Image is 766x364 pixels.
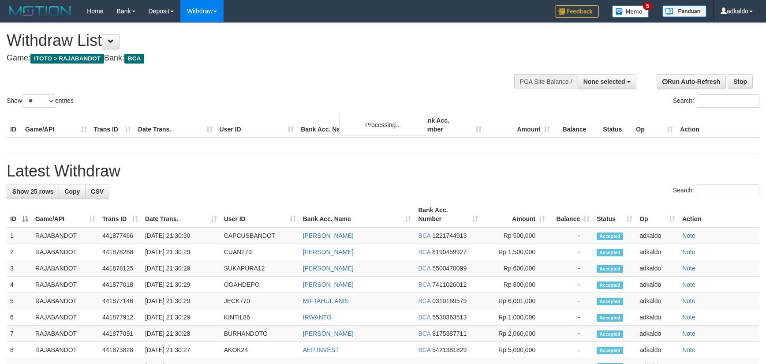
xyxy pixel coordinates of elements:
td: adkaldo [636,244,679,260]
h1: Latest Withdraw [7,162,759,180]
a: [PERSON_NAME] [303,232,354,239]
th: Trans ID: activate to sort column ascending [99,202,142,227]
a: [PERSON_NAME] [303,265,354,272]
span: None selected [583,78,625,85]
td: 2 [7,244,32,260]
td: 441878288 [99,244,142,260]
a: Stop [728,74,753,89]
td: 7 [7,326,32,342]
td: CAPCUSBANDOT [220,227,299,244]
td: - [549,277,593,293]
a: [PERSON_NAME] [303,248,354,255]
td: adkaldo [636,309,679,326]
td: [DATE] 21:30:28 [142,326,220,342]
td: SUKAPURA12 [220,260,299,277]
span: Accepted [597,347,623,354]
td: OGAHDEPO [220,277,299,293]
img: Feedback.jpg [555,5,599,18]
td: CUAN279 [220,244,299,260]
img: panduan.png [662,5,706,17]
span: BCA [418,346,430,353]
td: 441873828 [99,342,142,358]
a: MIFTAHUL ANIS [303,297,349,304]
span: Copy 1221744913 to clipboard [432,232,467,239]
td: adkaldo [636,260,679,277]
span: Show 25 rows [12,188,53,195]
td: AKOK24 [220,342,299,358]
th: Status [599,113,632,138]
td: Rp 6,001,000 [482,293,549,309]
th: Status: activate to sort column ascending [593,202,636,227]
select: Showentries [22,94,55,108]
input: Search: [697,184,759,197]
span: ITOTO > RAJABANDOT [30,54,104,64]
th: Op: activate to sort column ascending [636,202,679,227]
th: Bank Acc. Number [416,113,485,138]
td: [DATE] 21:30:29 [142,260,220,277]
span: 5 [643,2,652,10]
a: Note [682,232,695,239]
span: Accepted [597,314,623,322]
span: BCA [418,232,430,239]
th: Bank Acc. Name: activate to sort column ascending [299,202,415,227]
th: Amount: activate to sort column ascending [482,202,549,227]
th: Date Trans.: activate to sort column ascending [142,202,220,227]
th: Trans ID [90,113,135,138]
td: Rp 500,000 [482,227,549,244]
td: 441877091 [99,326,142,342]
td: adkaldo [636,277,679,293]
span: BCA [124,54,144,64]
div: PGA Site Balance / [514,74,578,89]
span: Copy 5421381829 to clipboard [432,346,467,353]
a: [PERSON_NAME] [303,330,354,337]
th: Action [679,202,759,227]
a: Note [682,297,695,304]
th: Balance [553,113,599,138]
td: [DATE] 21:30:29 [142,293,220,309]
td: KINTIL86 [220,309,299,326]
img: MOTION_logo.png [7,4,74,18]
th: Action [676,113,759,138]
td: 5 [7,293,32,309]
td: - [549,326,593,342]
a: IRWANTO [303,314,332,321]
span: Copy 5500470099 to clipboard [432,265,467,272]
a: CSV [85,184,109,199]
td: RAJABANDOT [32,227,99,244]
td: adkaldo [636,227,679,244]
td: Rp 5,000,000 [482,342,549,358]
td: - [549,293,593,309]
td: 3 [7,260,32,277]
td: JECK770 [220,293,299,309]
td: Rp 1,500,000 [482,244,549,260]
label: Search: [673,94,759,108]
td: adkaldo [636,293,679,309]
span: BCA [418,265,430,272]
span: BCA [418,297,430,304]
img: Button%20Memo.svg [612,5,649,18]
td: Rp 1,000,000 [482,309,549,326]
span: Copy [64,188,80,195]
a: Run Auto-Refresh [657,74,726,89]
span: BCA [418,330,430,337]
td: - [549,309,593,326]
a: Copy [59,184,86,199]
th: Game/API: activate to sort column ascending [32,202,99,227]
span: Copy 8175387711 to clipboard [432,330,467,337]
a: Note [682,281,695,288]
th: User ID [216,113,298,138]
td: RAJABANDOT [32,277,99,293]
a: Note [682,248,695,255]
th: Bank Acc. Name [297,113,416,138]
td: 441877466 [99,227,142,244]
span: Accepted [597,249,623,256]
th: User ID: activate to sort column ascending [220,202,299,227]
input: Search: [697,94,759,108]
td: 6 [7,309,32,326]
td: Rp 800,000 [482,277,549,293]
a: Note [682,346,695,353]
span: Copy 7411026012 to clipboard [432,281,467,288]
th: Game/API [22,113,90,138]
span: Accepted [597,281,623,289]
td: [DATE] 21:30:29 [142,277,220,293]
